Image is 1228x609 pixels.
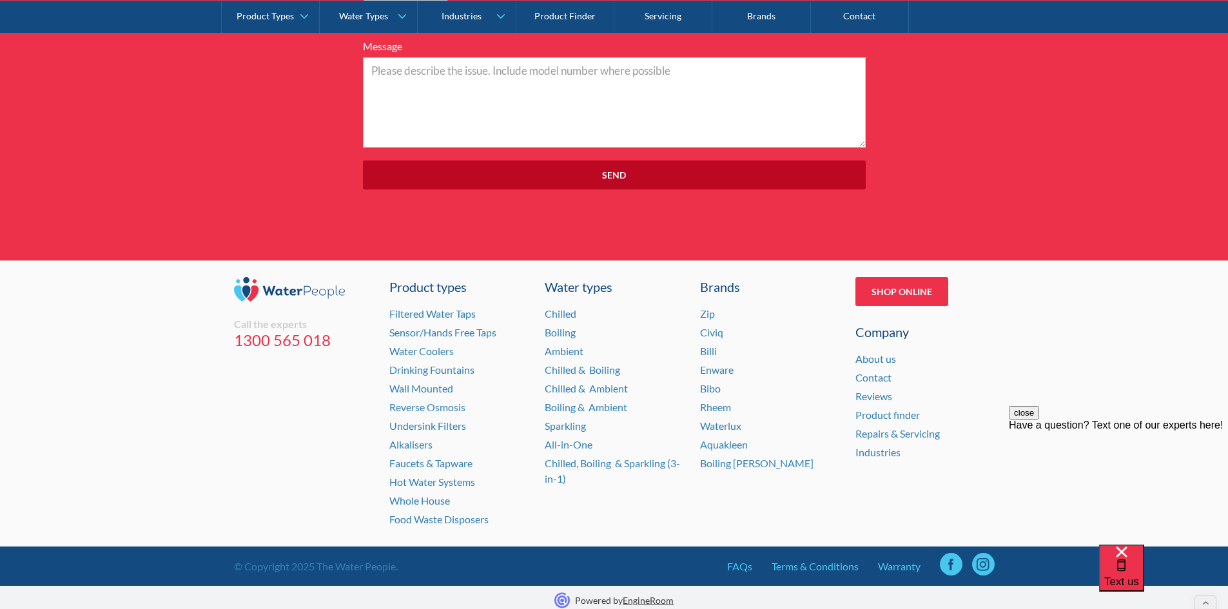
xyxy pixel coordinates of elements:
a: Undersink Filters [389,420,466,432]
a: Shop Online [855,277,948,306]
div: Industries [442,10,482,21]
a: Boiling & Ambient [545,401,627,413]
a: Filtered Water Taps [389,307,476,320]
label: Message [363,39,866,54]
a: Product types [389,277,529,296]
a: Waterlux [700,420,741,432]
a: Reverse Osmosis [389,401,465,413]
a: Water Coolers [389,345,454,357]
a: Civiq [700,326,723,338]
a: Repairs & Servicing [855,427,940,440]
a: Warranty [878,559,921,574]
a: Water types [545,277,684,296]
a: Faucets & Tapware [389,457,473,469]
a: Zip [700,307,715,320]
div: Water Types [339,10,388,21]
a: Aquakleen [700,438,748,450]
a: Alkalisers [389,438,433,450]
input: Send [363,160,866,189]
a: Industries [855,446,901,458]
div: © Copyright 2025 The Water People. [234,559,398,574]
a: FAQs [727,559,752,574]
a: Chilled & Ambient [545,382,628,394]
a: Terms & Conditions [772,559,859,574]
a: About us [855,353,896,365]
a: EngineRoom [623,595,674,606]
div: Call the experts [234,318,373,331]
a: Reviews [855,390,892,402]
a: Enware [700,363,734,376]
a: Chilled & Boiling [545,363,620,376]
iframe: podium webchat widget prompt [1009,406,1228,561]
a: Contact [855,371,892,383]
a: Chilled, Boiling & Sparkling (3-in-1) [545,457,680,485]
a: Ambient [545,345,583,357]
a: Boiling [PERSON_NAME] [700,457,814,469]
a: Sensor/Hands Free Taps [389,326,496,338]
a: Product finder [855,409,920,421]
a: 1300 565 018 [234,331,373,350]
a: Food Waste Disposers [389,513,489,525]
a: Wall Mounted [389,382,453,394]
a: Drinking Fountains [389,363,474,376]
a: Rheem [700,401,731,413]
div: Brands [700,277,839,296]
a: Boiling [545,326,576,338]
a: Bibo [700,382,721,394]
a: Chilled [545,307,576,320]
a: Hot Water Systems [389,476,475,488]
div: Product Types [237,10,294,21]
a: Sparkling [545,420,586,432]
a: Billi [700,345,717,357]
div: Company [855,322,995,342]
a: Whole House [389,494,450,507]
p: Powered by [575,594,674,607]
iframe: podium webchat widget bubble [1099,545,1228,609]
a: All-in-One [545,438,592,450]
